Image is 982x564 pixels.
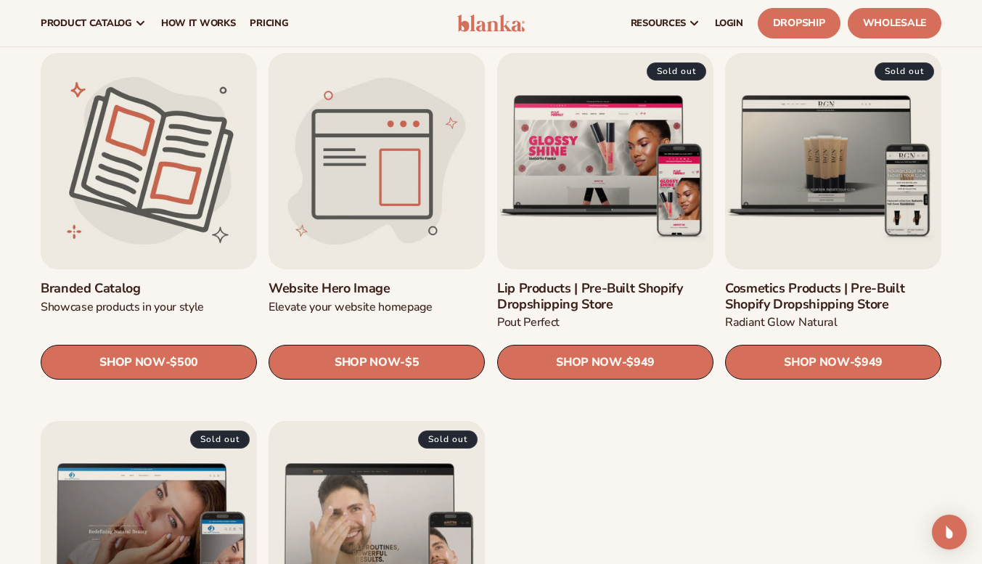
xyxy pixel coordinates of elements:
[250,17,288,29] span: pricing
[497,346,713,380] a: SHOP NOW- $949
[41,17,132,29] span: product catalog
[457,15,525,32] img: logo
[725,346,941,380] a: SHOP NOW- $949
[41,282,257,298] a: Branded catalog
[269,282,485,298] a: Website Hero Image
[269,346,485,380] a: SHOP NOW- $5
[631,17,686,29] span: resources
[848,8,941,38] a: Wholesale
[715,17,743,29] span: LOGIN
[41,346,257,380] a: SHOP NOW- $500
[932,515,967,549] div: Open Intercom Messenger
[725,282,941,313] a: Cosmetics Products | Pre-Built Shopify Dropshipping Store
[758,8,840,38] a: Dropship
[497,282,713,313] a: Lip Products | Pre-Built Shopify Dropshipping Store
[161,17,236,29] span: How It Works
